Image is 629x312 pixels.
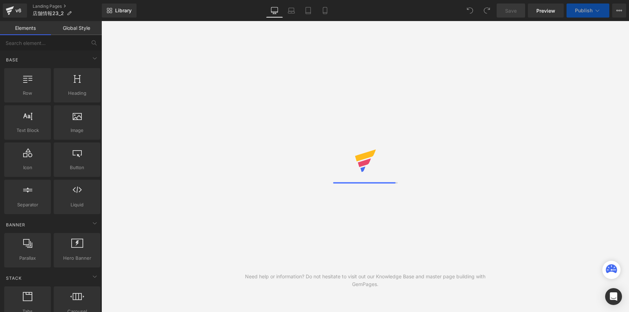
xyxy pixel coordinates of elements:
a: Preview [528,4,564,18]
div: Open Intercom Messenger [605,288,622,305]
button: Undo [463,4,477,18]
span: Stack [5,275,22,281]
span: Hero Banner [56,254,98,262]
span: Row [6,89,49,97]
a: Mobile [317,4,333,18]
a: Global Style [51,21,102,35]
span: Separator [6,201,49,208]
span: Banner [5,221,26,228]
span: 店舗情報23_2 [33,11,64,16]
button: Redo [480,4,494,18]
a: v6 [3,4,27,18]
a: Laptop [283,4,300,18]
span: Button [56,164,98,171]
button: Publish [567,4,609,18]
span: Publish [575,8,592,13]
a: Tablet [300,4,317,18]
span: Liquid [56,201,98,208]
div: v6 [14,6,23,15]
span: Icon [6,164,49,171]
a: Landing Pages [33,4,102,9]
div: Need help or information? Do not hesitate to visit out our Knowledge Base and master page buildin... [233,273,497,288]
span: Preview [536,7,555,14]
span: Text Block [6,127,49,134]
span: Image [56,127,98,134]
span: Save [505,7,517,14]
button: More [612,4,626,18]
span: Base [5,57,19,63]
span: Heading [56,89,98,97]
a: New Library [102,4,137,18]
span: Library [115,7,132,14]
span: Parallax [6,254,49,262]
a: Desktop [266,4,283,18]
